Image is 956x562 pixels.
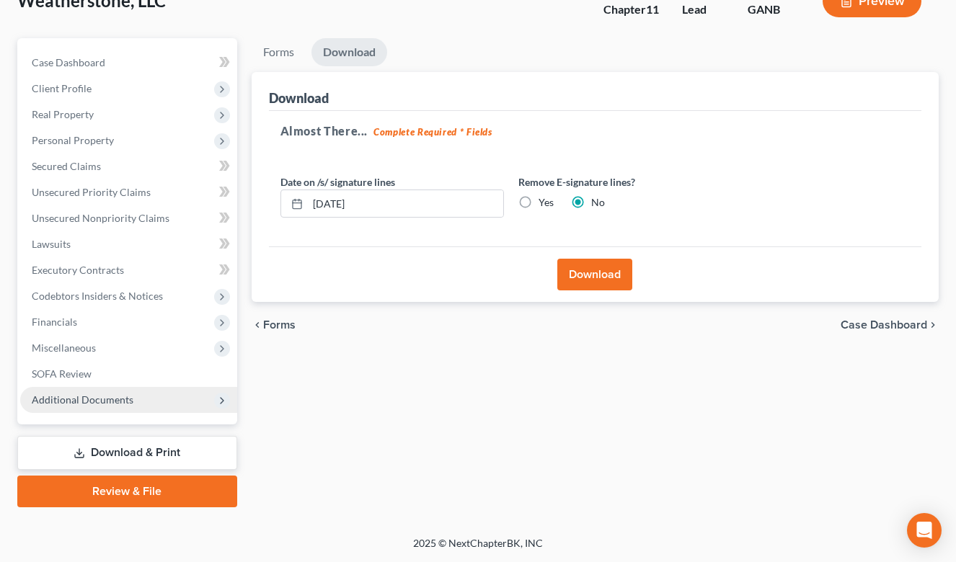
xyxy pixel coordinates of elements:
span: Executory Contracts [32,264,124,276]
h5: Almost There... [280,122,911,140]
a: Executory Contracts [20,257,237,283]
i: chevron_right [927,319,939,331]
strong: Complete Required * Fields [373,126,492,138]
span: Financials [32,316,77,328]
label: Remove E-signature lines? [518,174,742,189]
div: Chapter [603,1,659,18]
div: GANB [748,1,800,18]
a: Case Dashboard chevron_right [841,319,939,331]
a: Unsecured Nonpriority Claims [20,205,237,231]
span: Case Dashboard [841,319,927,331]
span: Forms [263,319,296,331]
span: SOFA Review [32,367,92,380]
a: Lawsuits [20,231,237,257]
span: Real Property [32,108,94,120]
label: No [591,195,605,210]
div: Lead [682,1,725,18]
span: 11 [646,2,659,16]
label: Yes [539,195,554,210]
span: Codebtors Insiders & Notices [32,290,163,302]
span: Additional Documents [32,393,133,406]
span: Unsecured Priority Claims [32,186,151,198]
span: Unsecured Nonpriority Claims [32,212,169,224]
a: Secured Claims [20,153,237,179]
a: Download [311,38,387,66]
button: Download [557,259,632,290]
span: Client Profile [32,82,92,94]
div: 2025 © NextChapterBK, INC [67,536,889,562]
span: Secured Claims [32,160,101,172]
input: MM/DD/YYYY [308,190,503,218]
span: Miscellaneous [32,342,96,354]
a: Unsecured Priority Claims [20,179,237,205]
a: SOFA Review [20,361,237,387]
a: Case Dashboard [20,50,237,76]
button: chevron_left Forms [252,319,315,331]
a: Forms [252,38,306,66]
a: Download & Print [17,436,237,470]
div: Download [269,89,329,107]
i: chevron_left [252,319,263,331]
div: Open Intercom Messenger [907,513,942,548]
a: Review & File [17,476,237,507]
span: Lawsuits [32,238,71,250]
span: Personal Property [32,134,114,146]
label: Date on /s/ signature lines [280,174,395,189]
span: Case Dashboard [32,56,105,68]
